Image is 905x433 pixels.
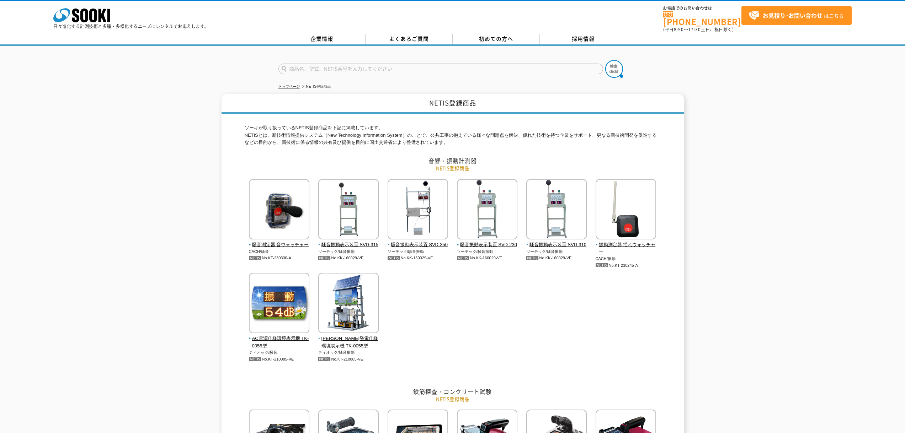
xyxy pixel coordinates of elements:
p: ティオック/騒音 [249,350,310,356]
p: No.KT-230330-A [249,254,310,262]
img: 騒音振動表示装置 SVD-350 [388,179,448,241]
p: ティオック/騒音振動 [318,350,379,356]
span: 騒音振動表示装置 SVD-350 [388,241,448,249]
p: No.KK-160029-VE [457,254,518,262]
img: 騒音測定器 音ウォッチャー [249,179,309,241]
span: 初めての方へ [479,35,513,43]
span: AC電源仕様環境表示機 TK-0055型 [249,335,310,350]
h2: 鉄筋探査・コンクリート試験 [245,388,661,395]
span: 17:30 [688,26,701,33]
li: NETIS登録商品 [301,83,331,91]
span: 振動測定器 揺れウォッチャー [596,241,656,256]
p: No.KT-210085-VE [249,356,310,363]
a: [PERSON_NAME]発電仕様環境表示機 TK-0055型 [318,328,379,350]
span: [PERSON_NAME]発電仕様環境表示機 TK-0055型 [318,335,379,350]
h2: 音響・振動計測器 [245,157,661,164]
span: お電話でのお問い合わせは [663,6,741,10]
span: 騒音測定器 音ウォッチャー [249,241,310,249]
span: 騒音振動表示装置 SVD-230 [457,241,518,249]
span: 騒音振動表示装置 SVD-315 [318,241,379,249]
span: 騒音振動表示装置 SVD-310 [526,241,587,249]
p: ソーキが取り扱っているNETIS登録商品を下記に掲載しています。 NETISとは、新技術情報提供システム（New Technology Information System）のことで、公共工事の... [245,124,661,146]
a: 騒音振動表示装置 SVD-315 [318,234,379,249]
a: よくあるご質問 [366,34,453,44]
a: 騒音測定器 音ウォッチャー [249,234,310,249]
a: 騒音振動表示装置 SVD-310 [526,234,587,249]
a: 採用情報 [540,34,627,44]
p: ソーテック/騒音振動 [318,249,379,255]
p: No.KK-160029-VE [318,254,379,262]
span: はこちら [749,10,844,21]
a: お見積り･お問い合わせはこちら [741,6,852,25]
p: NETIS登録商品 [245,395,661,403]
p: No.KT-210085-VE [318,356,379,363]
a: 騒音振動表示装置 SVD-350 [388,234,448,249]
p: No.KT-230245-A [596,262,656,269]
img: 騒音振動表示装置 SVD-230 [457,179,517,241]
a: トップページ [278,85,300,88]
span: (平日 ～ 土日、祝日除く) [663,26,734,33]
img: AC電源仕様環境表示機 TK-0055型 [249,273,309,335]
p: ソーテック/騒音振動 [526,249,587,255]
p: ソーテック/騒音振動 [388,249,448,255]
p: ソーテック/騒音振動 [457,249,518,255]
span: 8:50 [674,26,684,33]
p: 日々進化する計測技術と多種・多様化するニーズにレンタルでお応えします。 [53,24,209,28]
p: No.KK-160029-VE [388,254,448,262]
img: 騒音振動表示装置 SVD-315 [318,179,379,241]
img: 太陽光発電仕様環境表示機 TK-0055型 [318,273,379,335]
a: [PHONE_NUMBER] [663,11,741,26]
img: 振動測定器 揺れウォッチャー [596,179,656,241]
p: No.KK-160029-VE [526,254,587,262]
p: NETIS登録商品 [245,164,661,172]
h1: NETIS登録商品 [222,94,684,114]
p: CACH/振動 [596,256,656,262]
img: btn_search.png [605,60,623,78]
a: 初めての方へ [453,34,540,44]
a: AC電源仕様環境表示機 TK-0055型 [249,328,310,350]
a: 騒音振動表示装置 SVD-230 [457,234,518,249]
a: 振動測定器 揺れウォッチャー [596,234,656,256]
input: 商品名、型式、NETIS番号を入力してください [278,64,603,74]
strong: お見積り･お問い合わせ [763,11,823,20]
a: 企業情報 [278,34,366,44]
p: CACH/騒音 [249,249,310,255]
img: 騒音振動表示装置 SVD-310 [526,179,587,241]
